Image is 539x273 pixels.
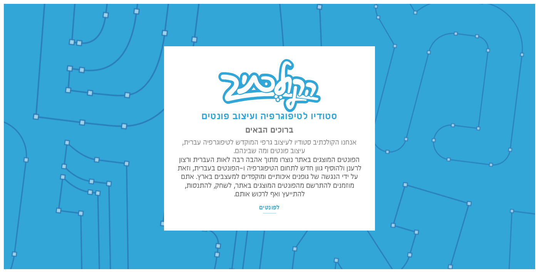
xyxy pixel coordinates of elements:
[176,156,363,199] p: הפונטים המוצגים באתר נוצרו מתוך אהבה רבה לאות העברית ורצון לרענן ולהוסיף גוון חדש לתחום הטיפוגרפי...
[217,58,322,115] img: לוגו הקולכתיב - הקולכתיב סטודיו לטיפוגרפיה ועיצוב גופנים (פונטים)
[176,138,363,156] h3: אנחנו הקולכתיב סטודיו לעיצוב גרפי המוקדש לטיפוגרפיה עברית, עיצוב פונטים ומה שבינהם.
[176,112,363,122] h1: סטודיו לטיפוגרפיה ועיצוב פונטים
[176,126,363,135] h2: ברוכים הבאים
[258,202,281,214] a: לפונטים
[259,204,280,212] span: לפונטים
